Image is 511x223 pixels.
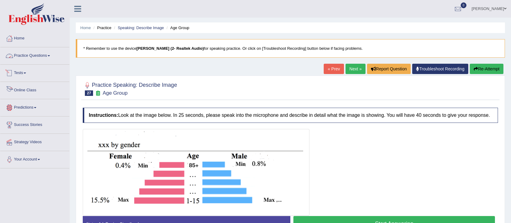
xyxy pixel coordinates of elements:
[0,82,69,97] a: Online Class
[136,46,204,51] b: [PERSON_NAME] (2- Realtek Audio)
[0,151,69,166] a: Your Account
[0,30,69,45] a: Home
[0,65,69,80] a: Tests
[0,99,69,114] a: Predictions
[85,90,93,96] span: 27
[83,108,498,123] h4: Look at the image below. In 25 seconds, please speak into the microphone and describe in detail w...
[367,64,411,74] button: Report Question
[95,90,101,96] small: Exam occurring question
[470,64,503,74] button: Re-Attempt
[165,25,189,31] li: Age Group
[118,25,164,30] a: Speaking: Describe Image
[0,134,69,149] a: Strategy Videos
[83,81,177,96] h2: Practice Speaking: Describe Image
[0,47,69,63] a: Practice Questions
[92,25,111,31] li: Practice
[76,39,505,58] blockquote: * Remember to use the device for speaking practice. Or click on [Troubleshoot Recording] button b...
[89,113,118,118] b: Instructions:
[0,117,69,132] a: Success Stories
[412,64,468,74] a: Troubleshoot Recording
[324,64,344,74] a: « Prev
[80,25,91,30] a: Home
[346,64,366,74] a: Next »
[103,90,128,96] small: Age Group
[461,2,467,8] span: 0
